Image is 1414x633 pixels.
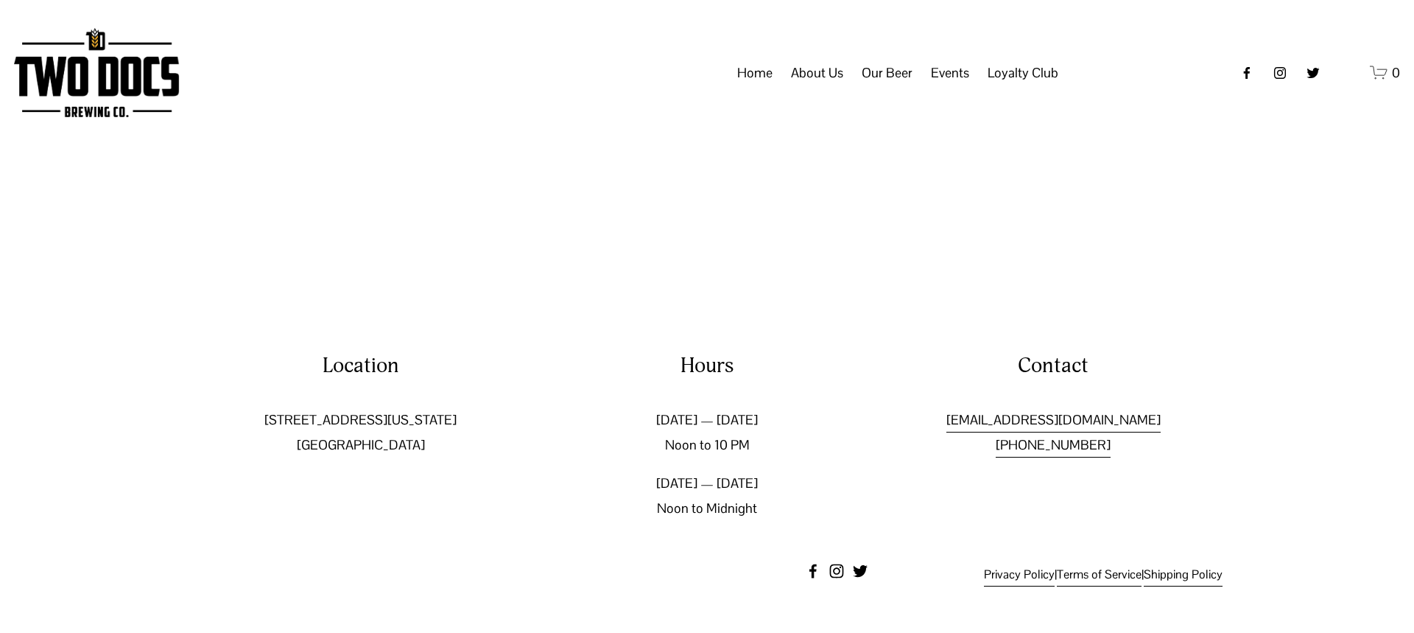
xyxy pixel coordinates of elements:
p: [DATE] — [DATE] Noon to Midnight [538,471,876,521]
a: twitter-unauth [1306,66,1320,80]
a: Facebook [806,564,820,578]
a: [EMAIL_ADDRESS][DOMAIN_NAME] [946,408,1161,433]
a: Home [737,59,773,87]
span: Loyalty Club [988,60,1058,85]
h4: Contact [884,352,1223,380]
a: [PHONE_NUMBER] [996,433,1111,458]
a: twitter-unauth [853,564,868,578]
a: 0 [1370,63,1400,82]
a: Facebook [1239,66,1254,80]
p: [DATE] — [DATE] Noon to 10 PM [538,408,876,458]
span: 0 [1392,64,1400,81]
a: Terms of Service [1057,564,1142,587]
span: Our Beer [862,60,912,85]
a: instagram-unauth [1273,66,1287,80]
a: folder dropdown [791,59,843,87]
h4: Location [191,352,530,380]
a: instagram-unauth [829,564,844,578]
a: folder dropdown [931,59,969,87]
a: folder dropdown [988,59,1058,87]
p: | | [927,564,1222,587]
a: Shipping Policy [1144,564,1223,587]
h4: Hours [538,352,876,380]
img: Two Docs Brewing Co. [14,28,179,117]
span: About Us [791,60,843,85]
span: Events [931,60,969,85]
a: folder dropdown [862,59,912,87]
p: [STREET_ADDRESS][US_STATE] [GEOGRAPHIC_DATA] [191,408,530,458]
a: Privacy Policy [984,564,1055,587]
